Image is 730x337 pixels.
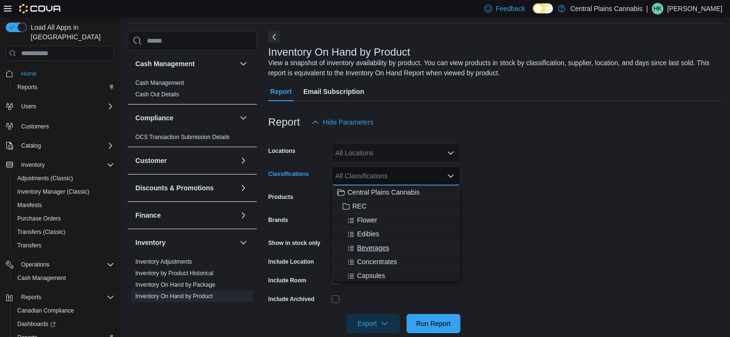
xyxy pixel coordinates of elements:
[332,255,460,269] button: Concentrates
[135,293,213,300] a: Inventory On Hand by Product
[17,201,42,209] span: Manifests
[13,305,114,316] span: Canadian Compliance
[496,4,525,13] span: Feedback
[17,83,37,91] span: Reports
[268,116,300,128] h3: Report
[332,213,460,227] button: Flower
[357,271,385,280] span: Capsules
[268,295,314,303] label: Include Archived
[13,240,45,251] a: Transfers
[135,134,230,140] a: OCS Transaction Submission Details
[13,240,114,251] span: Transfers
[352,201,367,211] span: REC
[357,215,377,225] span: Flower
[135,210,161,220] h3: Finance
[135,258,192,266] span: Inventory Adjustments
[10,81,118,94] button: Reports
[2,158,118,172] button: Inventory
[13,272,70,284] a: Cash Management
[646,3,648,14] p: |
[268,46,410,58] h3: Inventory On Hand by Product
[2,67,118,81] button: Home
[13,173,114,184] span: Adjustments (Classic)
[135,91,179,98] a: Cash Out Details
[357,257,397,267] span: Concentrates
[135,59,236,69] button: Cash Management
[347,187,419,197] span: Central Plains Cannabis
[13,318,114,330] span: Dashboards
[21,293,41,301] span: Reports
[407,314,460,333] button: Run Report
[2,139,118,152] button: Catalog
[447,172,455,180] button: Close list of options
[135,210,236,220] button: Finance
[21,123,49,130] span: Customers
[21,261,49,268] span: Operations
[268,193,293,201] label: Products
[332,186,460,199] button: Central Plains Cannabis
[2,258,118,271] button: Operations
[332,269,460,283] button: Capsules
[135,80,184,86] a: Cash Management
[268,31,280,43] button: Next
[17,101,114,112] span: Users
[270,82,292,101] span: Report
[268,277,306,284] label: Include Room
[17,159,114,171] span: Inventory
[13,186,93,198] a: Inventory Manager (Classic)
[17,120,114,132] span: Customers
[21,70,36,78] span: Home
[238,209,249,221] button: Finance
[21,103,36,110] span: Users
[135,133,230,141] span: OCS Transaction Submission Details
[17,121,53,132] a: Customers
[135,113,236,123] button: Compliance
[21,142,41,150] span: Catalog
[13,213,114,224] span: Purchase Orders
[332,227,460,241] button: Edibles
[135,269,214,277] span: Inventory by Product Historical
[17,140,45,151] button: Catalog
[238,112,249,124] button: Compliance
[346,314,400,333] button: Export
[13,199,114,211] span: Manifests
[13,272,114,284] span: Cash Management
[27,23,114,42] span: Load All Apps in [GEOGRAPHIC_DATA]
[268,170,309,178] label: Classifications
[19,4,62,13] img: Cova
[357,229,379,239] span: Edibles
[135,238,236,247] button: Inventory
[10,212,118,225] button: Purchase Orders
[268,58,718,78] div: View a snapshot of inventory availability by product. You can view products in stock by classific...
[17,291,114,303] span: Reports
[10,317,118,331] a: Dashboards
[13,213,65,224] a: Purchase Orders
[13,186,114,198] span: Inventory Manager (Classic)
[17,291,45,303] button: Reports
[332,199,460,213] button: REC
[10,304,118,317] button: Canadian Compliance
[135,183,236,193] button: Discounts & Promotions
[17,101,40,112] button: Users
[135,156,236,165] button: Customer
[13,226,69,238] a: Transfers (Classic)
[17,215,61,222] span: Purchase Orders
[238,58,249,70] button: Cash Management
[268,216,288,224] label: Brands
[352,314,394,333] span: Export
[17,259,53,270] button: Operations
[17,68,40,80] a: Home
[135,281,215,289] span: Inventory On Hand by Package
[128,77,257,104] div: Cash Management
[357,243,389,253] span: Beverages
[238,237,249,248] button: Inventory
[17,274,66,282] span: Cash Management
[21,161,45,169] span: Inventory
[308,113,377,132] button: Hide Parameters
[17,228,65,236] span: Transfers (Classic)
[135,258,192,265] a: Inventory Adjustments
[268,239,321,247] label: Show in stock only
